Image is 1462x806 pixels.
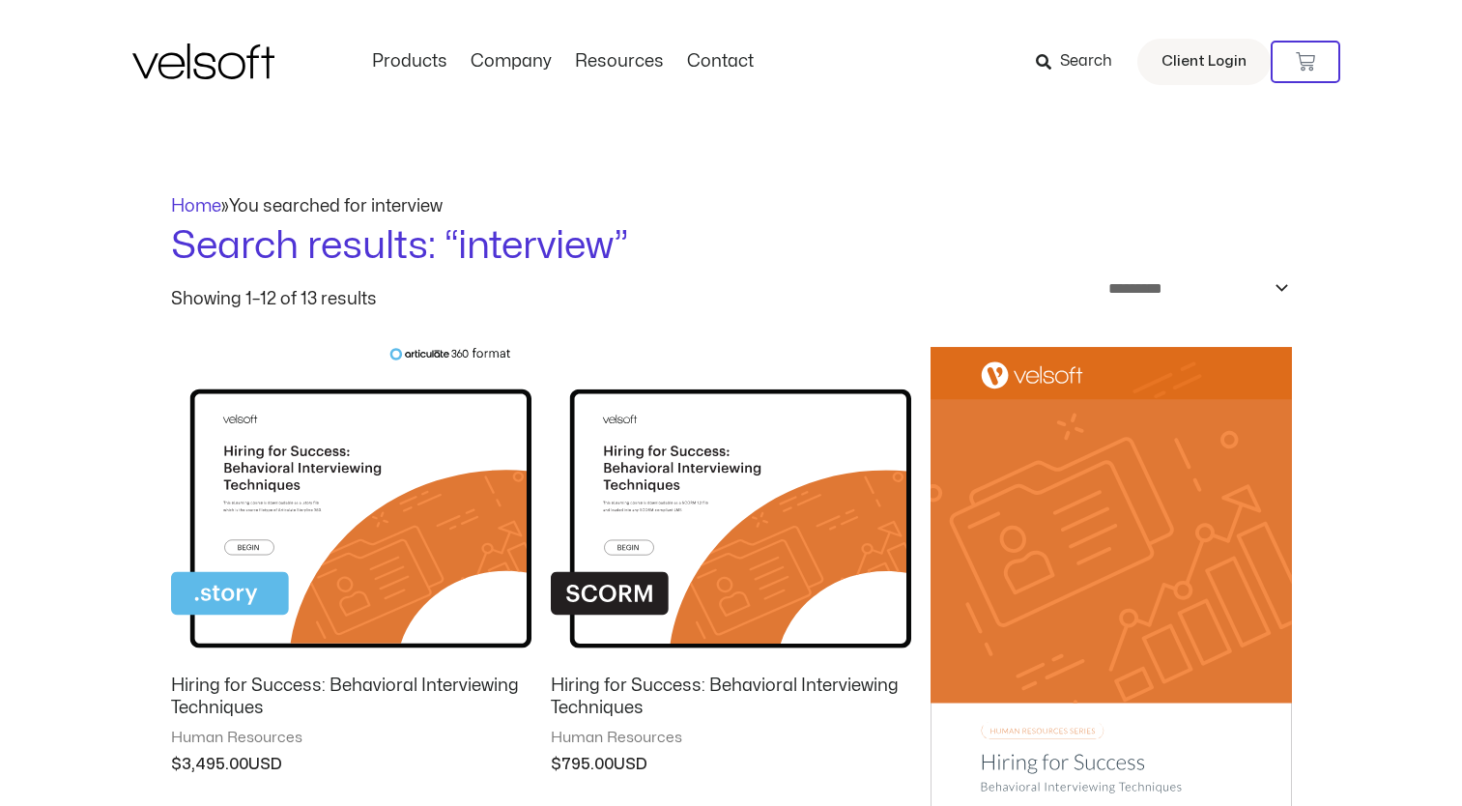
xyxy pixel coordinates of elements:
p: Showing 1–12 of 13 results [171,291,377,308]
img: Velsoft Training Materials [132,43,274,79]
a: Client Login [1137,39,1271,85]
select: Shop order [1096,273,1292,303]
span: $ [551,757,561,772]
a: ProductsMenu Toggle [360,51,459,72]
h1: Search results: “interview” [171,219,1292,273]
span: Human Resources [171,729,531,748]
a: Home [171,198,221,215]
bdi: 795.00 [551,757,614,772]
a: Hiring for Success: Behavioral Interviewing Techniques [171,675,531,729]
img: Hiring for Success: Behavioral Interviewing Techniques [551,347,911,661]
nav: Menu [360,51,765,72]
span: Search [1060,49,1112,74]
a: ContactMenu Toggle [675,51,765,72]
bdi: 3,495.00 [171,757,248,772]
img: Hiring for Success: Behavioral Interviewing Techniques [171,347,531,661]
span: $ [171,757,182,772]
span: Human Resources [551,729,911,748]
a: ResourcesMenu Toggle [563,51,675,72]
a: Search [1036,45,1126,78]
a: Hiring for Success: Behavioral Interviewing Techniques [551,675,911,729]
span: » [171,198,443,215]
a: CompanyMenu Toggle [459,51,563,72]
h2: Hiring for Success: Behavioral Interviewing Techniques [551,675,911,720]
span: You searched for interview [229,198,443,215]
span: Client Login [1161,49,1247,74]
h2: Hiring for Success: Behavioral Interviewing Techniques [171,675,531,720]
